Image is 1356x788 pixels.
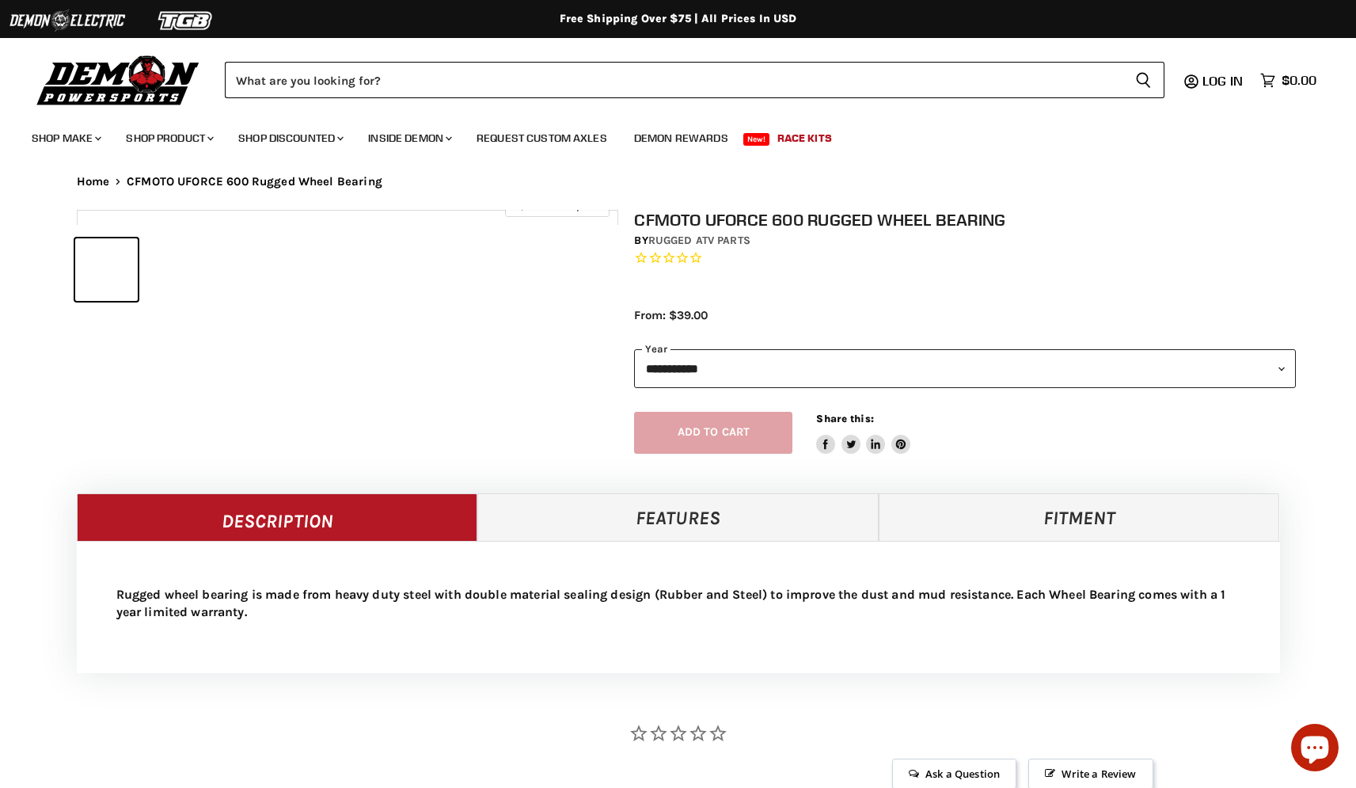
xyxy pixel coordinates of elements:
a: $0.00 [1252,69,1324,92]
a: Fitment [879,493,1280,541]
aside: Share this: [816,412,910,454]
a: Home [77,175,110,188]
a: Demon Rewards [622,122,740,154]
a: Shop Make [20,122,111,154]
a: Shop Discounted [226,122,353,154]
nav: Breadcrumbs [45,175,1312,188]
form: Product [225,62,1164,98]
img: Demon Electric Logo 2 [8,6,127,36]
a: Description [77,493,478,541]
button: IMAGE thumbnail [75,238,138,301]
span: New! [743,133,770,146]
inbox-online-store-chat: Shopify online store chat [1286,724,1343,775]
h1: CFMOTO UFORCE 600 Rugged Wheel Bearing [634,210,1296,230]
div: by [634,232,1296,249]
span: $0.00 [1282,73,1316,88]
a: Rugged ATV Parts [648,234,750,247]
img: TGB Logo 2 [127,6,245,36]
a: Request Custom Axles [465,122,619,154]
button: Search [1122,62,1164,98]
img: Demon Powersports [32,51,205,108]
div: Free Shipping Over $75 | All Prices In USD [45,12,1312,26]
span: Rated 0.0 out of 5 stars 0 reviews [634,250,1296,267]
a: Shop Product [114,122,223,154]
p: Rugged wheel bearing is made from heavy duty steel with double material sealing design (Rubber an... [116,586,1240,621]
a: Race Kits [765,122,844,154]
span: Share this: [816,413,873,424]
a: Log in [1195,74,1252,88]
select: year [634,349,1296,388]
input: Search [225,62,1122,98]
a: Inside Demon [356,122,461,154]
span: From: $39.00 [634,308,708,322]
span: CFMOTO UFORCE 600 Rugged Wheel Bearing [127,175,382,188]
span: Log in [1202,73,1243,89]
ul: Main menu [20,116,1312,154]
a: Features [477,493,879,541]
span: Click to expand [513,200,601,211]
